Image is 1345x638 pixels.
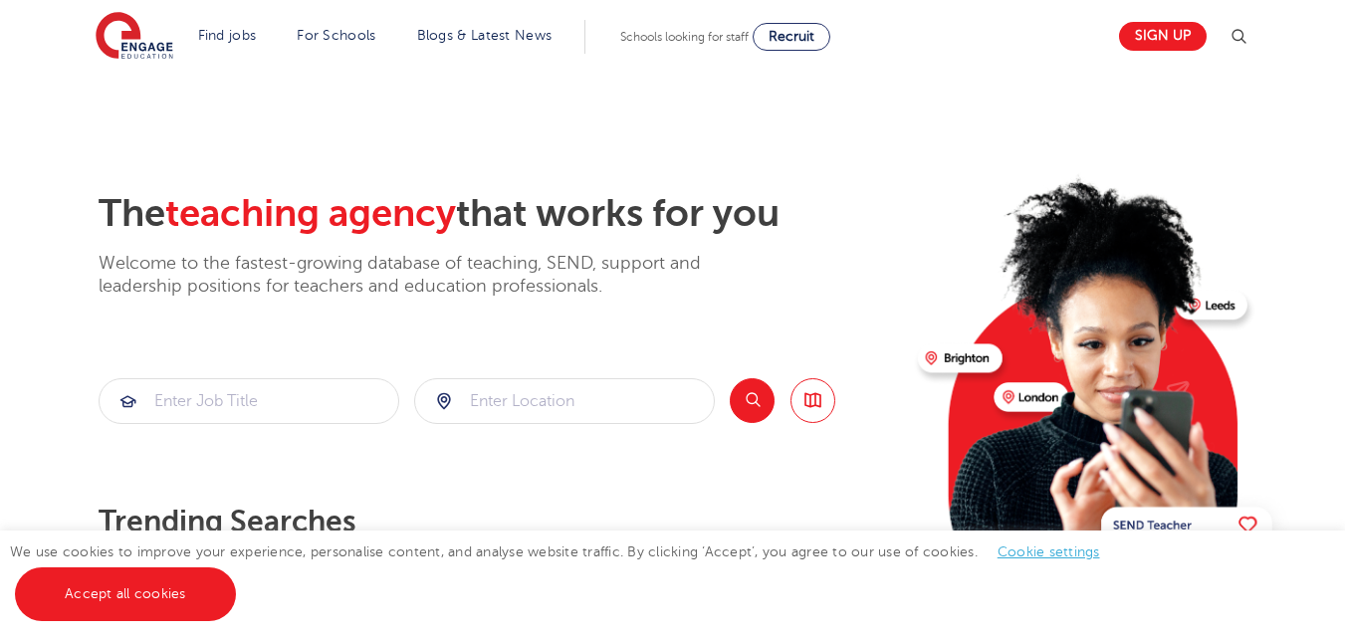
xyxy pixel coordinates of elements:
p: Welcome to the fastest-growing database of teaching, SEND, support and leadership positions for t... [99,252,756,299]
img: Engage Education [96,12,173,62]
span: We use cookies to improve your experience, personalise content, and analyse website traffic. By c... [10,544,1120,601]
div: Submit [99,378,399,424]
input: Submit [100,379,398,423]
a: For Schools [297,28,375,43]
a: Cookie settings [998,544,1100,559]
input: Submit [415,379,714,423]
a: Accept all cookies [15,567,236,621]
p: Trending searches [99,504,902,539]
a: Blogs & Latest News [417,28,553,43]
div: Submit [414,378,715,424]
span: teaching agency [165,192,456,235]
a: Find jobs [198,28,257,43]
span: Recruit [769,29,814,44]
a: Recruit [753,23,830,51]
h2: The that works for you [99,191,902,237]
span: Schools looking for staff [620,30,749,44]
button: Search [730,378,775,423]
a: Sign up [1119,22,1207,51]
